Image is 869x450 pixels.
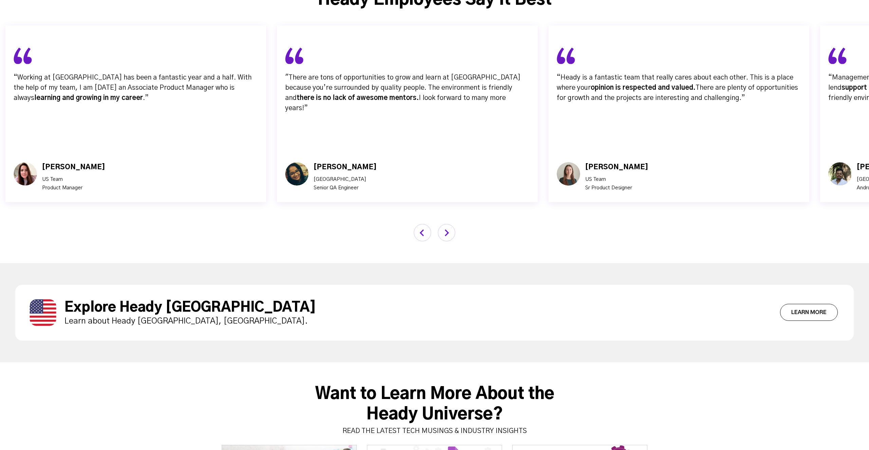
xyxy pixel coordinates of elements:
img: fill [285,47,303,64]
div: “Working at [GEOGRAPHIC_DATA] has been a fantastic year and a half. With the help of my team, I a... [14,72,258,103]
img: Ellipse 4 (1)-1 [828,162,852,186]
h3: Want to Learn More About the Heady Universe? [290,384,579,425]
img: fill [14,47,32,64]
p: US Team Sr Product Designer [585,175,648,192]
div: Learn about Heady [GEOGRAPHIC_DATA], [GEOGRAPHIC_DATA]. [64,317,778,325]
img: leftArrow [414,224,431,241]
p: [GEOGRAPHIC_DATA] Senior QA Engineer [314,175,377,192]
img: Ellipse 4-2 [285,162,309,186]
div: [PERSON_NAME] [42,162,105,172]
div: [PERSON_NAME] [585,162,648,172]
span: Read the Latest Tech Musings & Industry Insights [343,428,527,434]
span: “Heady is a fantastic team that really cares about each other. This is a place where your There a... [557,74,798,101]
span: "There are tons of opportunities to grow and learn at [GEOGRAPHIC_DATA] because you’re surrounded... [285,74,520,101]
a: Learn More [780,304,838,321]
div: [PERSON_NAME] [314,162,377,172]
strong: opinion is respected and valued. [591,84,696,91]
span: there is no lack of awesome mentors. [297,94,419,101]
p: US Team Product Manager [42,175,105,192]
a: Explore Heady [GEOGRAPHIC_DATA] [64,301,316,314]
img: Rectangle 92 [30,299,56,326]
img: fill [557,47,575,64]
img: rightArrow [438,224,455,241]
img: fill [828,47,847,64]
img: christna_png [14,162,37,186]
strong: learning and growing in my career [34,94,143,101]
img: Ellipse 4-2-1 [557,162,580,186]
